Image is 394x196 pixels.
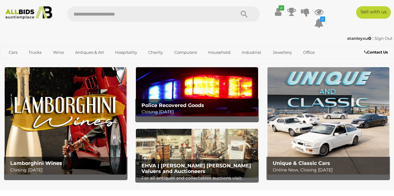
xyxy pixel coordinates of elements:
[5,47,21,58] a: Cars
[273,160,330,166] b: Unique & Classic Cars
[5,67,127,175] img: Lamborghini Wines
[141,174,256,190] p: For all antiques and collectables auctions visit: EHVA
[273,166,387,174] p: Online Now, Closing [DATE]
[136,129,258,178] a: EHVA | Evans Hastings Valuers and Auctioneers EHVA | [PERSON_NAME] [PERSON_NAME] Valuers and Auct...
[144,47,167,58] a: Charity
[141,163,251,174] b: EHVA | [PERSON_NAME] [PERSON_NAME] Valuers and Auctioneers
[299,47,319,58] a: Office
[347,36,371,41] strong: stanleyxu
[372,36,374,41] span: |
[320,16,325,22] i: 2
[204,47,235,58] a: Household
[136,129,258,178] img: EHVA | Evans Hastings Valuers and Auctioneers
[5,58,25,68] a: Sports
[170,47,201,58] a: Computers
[267,67,389,175] a: Unique & Classic Cars Unique & Classic Cars Online Now, Closing [DATE]
[273,6,283,17] a: ✔
[111,47,141,58] a: Hospitality
[10,160,62,166] b: Lamborghini Wines
[356,6,391,19] a: Sell with us
[269,47,296,58] a: Jewellery
[141,108,256,116] p: Closing [DATE]
[238,47,265,58] a: Industrial
[25,47,46,58] a: Trucks
[141,102,204,108] b: Police Recovered Goods
[364,49,389,56] a: Contact Us
[5,67,127,175] a: Lamborghini Wines Lamborghini Wines Closing [DATE]
[364,50,388,54] b: Contact Us
[3,6,55,19] img: Allbids.com.au
[267,67,389,175] img: Unique & Classic Cars
[136,67,258,116] a: Police Recovered Goods Police Recovered Goods Closing [DATE]
[29,58,81,68] a: [GEOGRAPHIC_DATA]
[229,6,260,22] button: Search
[136,67,258,116] img: Police Recovered Goods
[347,36,372,41] a: stanleyxu
[49,47,68,58] a: Wine
[374,36,392,41] a: Sign Out
[314,17,324,29] a: 2
[279,5,284,11] i: ✔
[10,166,124,174] p: Closing [DATE]
[71,47,108,58] a: Antiques & Art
